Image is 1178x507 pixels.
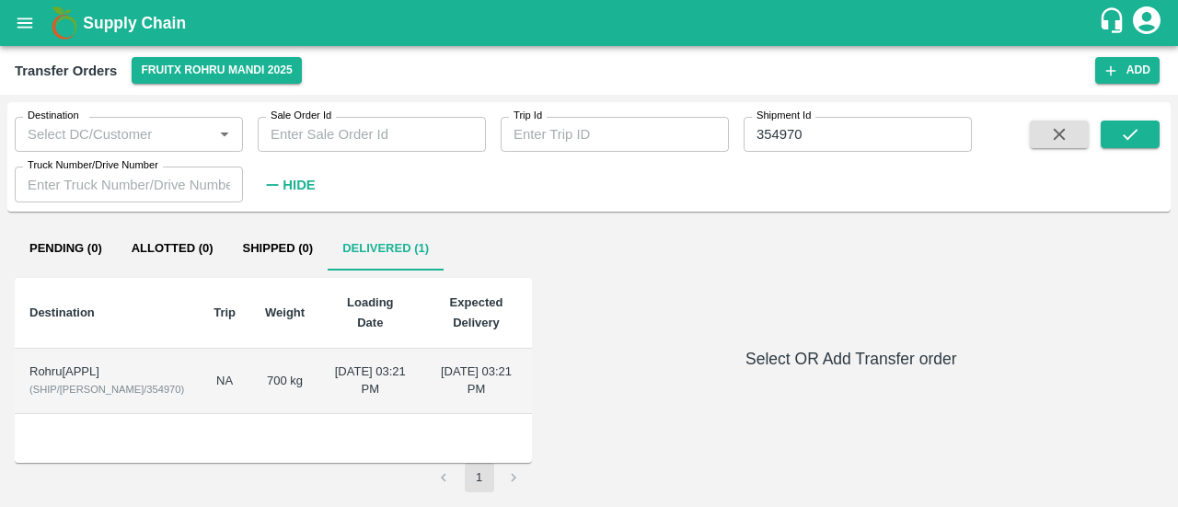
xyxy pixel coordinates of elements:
[29,363,184,381] div: Rohru[APPL]
[4,2,46,44] button: open drawer
[347,295,394,329] b: Loading Date
[46,5,83,41] img: logo
[265,305,305,319] b: Weight
[283,178,315,192] strong: Hide
[29,384,184,395] span: ( SHIP/[PERSON_NAME]/354970 )
[744,117,972,152] input: Enter Shipment ID
[427,463,532,492] nav: pagination navigation
[501,117,729,152] input: Enter Trip ID
[228,226,329,271] button: Shipped (0)
[28,158,158,173] label: Truck Number/Drive Number
[199,349,250,413] td: NA
[132,57,301,84] button: Select DC
[450,295,503,329] b: Expected Delivery
[421,349,531,413] td: [DATE] 03:21 PM
[319,349,421,413] td: [DATE] 03:21 PM
[465,463,494,492] button: page 1
[258,169,320,201] button: Hide
[83,10,1098,36] a: Supply Chain
[29,305,95,319] b: Destination
[328,226,444,271] button: Delivered (1)
[271,109,331,123] label: Sale Order Id
[1095,57,1160,84] button: Add
[514,109,542,123] label: Trip Id
[28,109,79,123] label: Destination
[213,122,237,146] button: Open
[15,59,117,83] div: Transfer Orders
[15,167,243,202] input: Enter Truck Number/Drive Number
[20,122,207,146] input: Select DC/Customer
[756,109,811,123] label: Shipment Id
[539,346,1163,372] h6: Select OR Add Transfer order
[15,226,117,271] button: Pending (0)
[258,117,486,152] input: Enter Sale Order Id
[83,14,186,32] b: Supply Chain
[214,305,236,319] b: Trip
[1098,6,1130,40] div: customer-support
[117,226,228,271] button: Allotted (0)
[250,349,319,413] td: 700 kg
[1130,4,1163,42] div: account of current user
